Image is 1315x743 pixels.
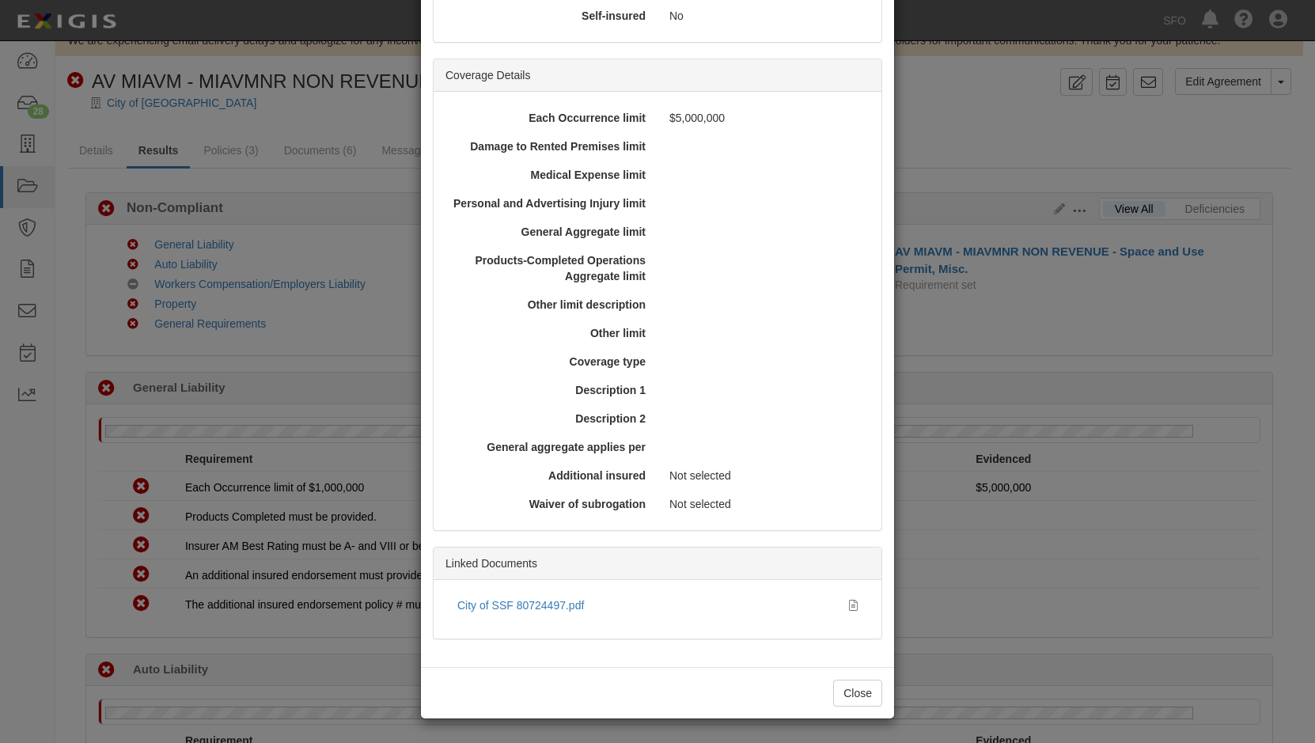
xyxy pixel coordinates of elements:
div: Description 1 [440,382,657,398]
button: Close [833,680,882,707]
div: City of SSF 80724497.pdf [457,597,837,613]
div: Coverage Details [434,59,881,92]
div: General aggregate applies per [440,439,657,455]
div: Linked Documents [434,548,881,580]
div: Each Occurrence limit [440,110,657,126]
div: $5,000,000 [657,110,875,126]
div: Additional insured [440,468,657,483]
div: Damage to Rented Premises limit [440,138,657,154]
div: Not selected [657,496,875,512]
div: Personal and Advertising Injury limit [440,195,657,211]
div: Not selected [657,468,875,483]
div: Waiver of subrogation [440,496,657,512]
a: City of SSF 80724497.pdf [457,599,584,612]
div: Other limit [440,325,657,341]
div: Description 2 [440,411,657,426]
div: Products-Completed Operations Aggregate limit [440,252,657,284]
div: Coverage type [440,354,657,370]
div: Other limit description [440,297,657,313]
div: General Aggregate limit [440,224,657,240]
div: Medical Expense limit [440,167,657,183]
